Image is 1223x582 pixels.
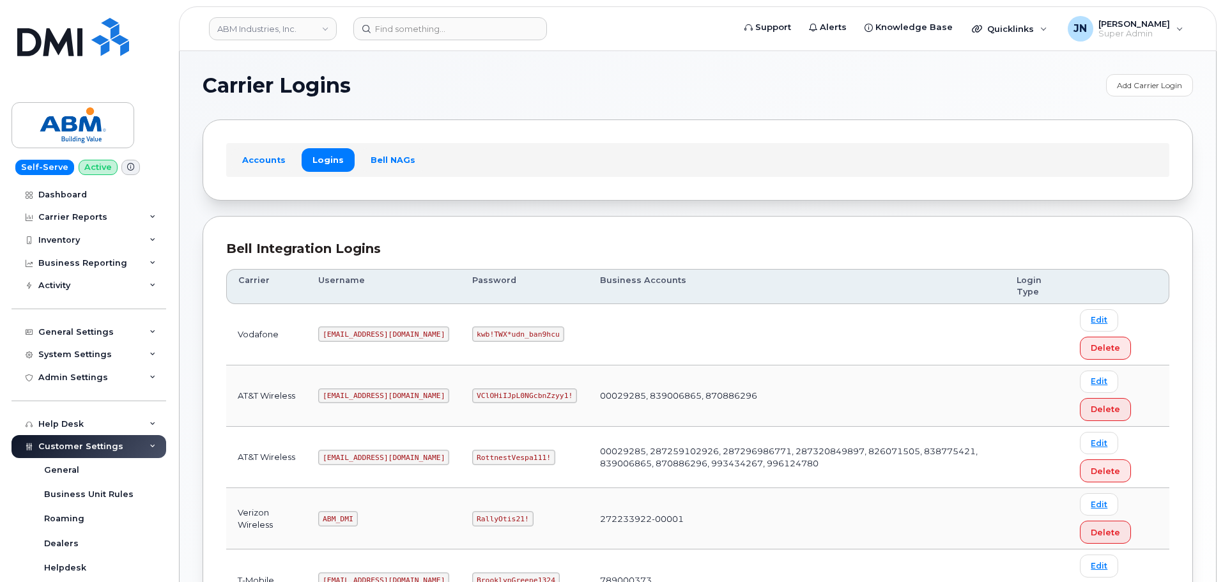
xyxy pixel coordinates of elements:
[588,488,1005,549] td: 272233922-00001
[1080,337,1131,360] button: Delete
[1091,403,1120,415] span: Delete
[588,365,1005,427] td: 00029285, 839006865, 870886296
[226,488,307,549] td: Verizon Wireless
[1080,493,1118,516] a: Edit
[472,511,533,526] code: RallyOtis21!
[588,427,1005,488] td: 00029285, 287259102926, 287296986771, 287320849897, 826071505, 838775421, 839006865, 870886296, 9...
[1005,269,1068,304] th: Login Type
[226,304,307,365] td: Vodafone
[1106,74,1193,96] a: Add Carrier Login
[318,511,357,526] code: ABM_DMI
[1080,521,1131,544] button: Delete
[1080,371,1118,393] a: Edit
[1080,459,1131,482] button: Delete
[360,148,426,171] a: Bell NAGs
[1080,398,1131,421] button: Delete
[472,388,577,404] code: VClOHiIJpL0NGcbnZzyy1!
[226,240,1169,258] div: Bell Integration Logins
[472,450,555,465] code: RottnestVespa111!
[226,269,307,304] th: Carrier
[1091,465,1120,477] span: Delete
[307,269,461,304] th: Username
[318,326,449,342] code: [EMAIL_ADDRESS][DOMAIN_NAME]
[1080,432,1118,454] a: Edit
[472,326,564,342] code: kwb!TWX*udn_ban9hcu
[1091,342,1120,354] span: Delete
[318,450,449,465] code: [EMAIL_ADDRESS][DOMAIN_NAME]
[588,269,1005,304] th: Business Accounts
[461,269,588,304] th: Password
[231,148,296,171] a: Accounts
[226,365,307,427] td: AT&T Wireless
[1091,526,1120,539] span: Delete
[1080,309,1118,332] a: Edit
[226,427,307,488] td: AT&T Wireless
[203,76,351,95] span: Carrier Logins
[318,388,449,404] code: [EMAIL_ADDRESS][DOMAIN_NAME]
[1080,555,1118,577] a: Edit
[302,148,355,171] a: Logins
